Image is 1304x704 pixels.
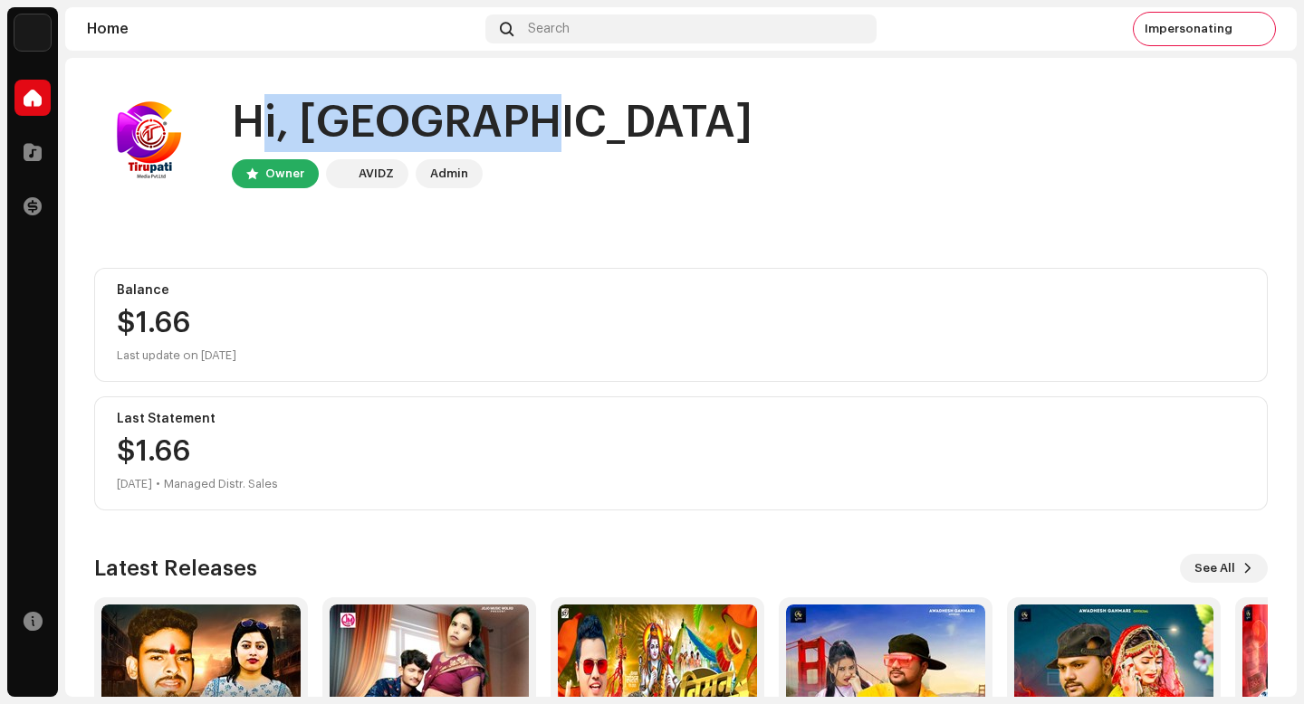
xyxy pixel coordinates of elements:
span: Search [528,22,570,36]
div: Home [87,22,478,36]
div: Managed Distr. Sales [164,473,278,495]
button: See All [1180,554,1268,583]
div: Balance [117,283,1245,298]
div: Last update on [DATE] [117,345,1245,366]
img: 10d72f0b-d06a-424f-aeaa-9c9f537e57b6 [330,163,351,185]
div: [DATE] [117,473,152,495]
img: 6ee6df9e-cfb9-4b91-8823-85ddd64a4fea [94,87,203,195]
div: • [156,473,160,495]
img: 10d72f0b-d06a-424f-aeaa-9c9f537e57b6 [14,14,51,51]
re-o-card-value: Balance [94,268,1268,382]
span: Impersonating [1145,22,1232,36]
div: Hi, [GEOGRAPHIC_DATA] [232,94,753,152]
div: AVIDZ [359,163,394,185]
span: See All [1194,550,1235,586]
div: Admin [430,163,468,185]
re-o-card-value: Last Statement [94,396,1268,510]
h3: Latest Releases [94,554,257,583]
img: 6ee6df9e-cfb9-4b91-8823-85ddd64a4fea [1243,14,1272,43]
div: Owner [265,163,304,185]
div: Last Statement [117,412,1245,426]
